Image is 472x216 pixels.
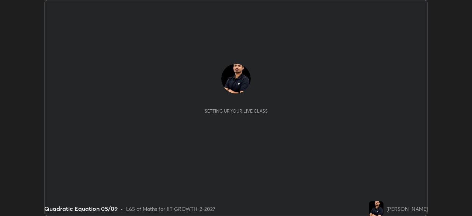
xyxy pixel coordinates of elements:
[221,64,251,93] img: 735308238763499f9048cdecfa3c01cf.jpg
[126,205,215,213] div: L65 of Maths for IIT GROWTH-2-2027
[369,201,383,216] img: 735308238763499f9048cdecfa3c01cf.jpg
[205,108,268,114] div: Setting up your live class
[44,204,118,213] div: Quadratic Equation 05/09
[386,205,428,213] div: [PERSON_NAME]
[121,205,123,213] div: •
